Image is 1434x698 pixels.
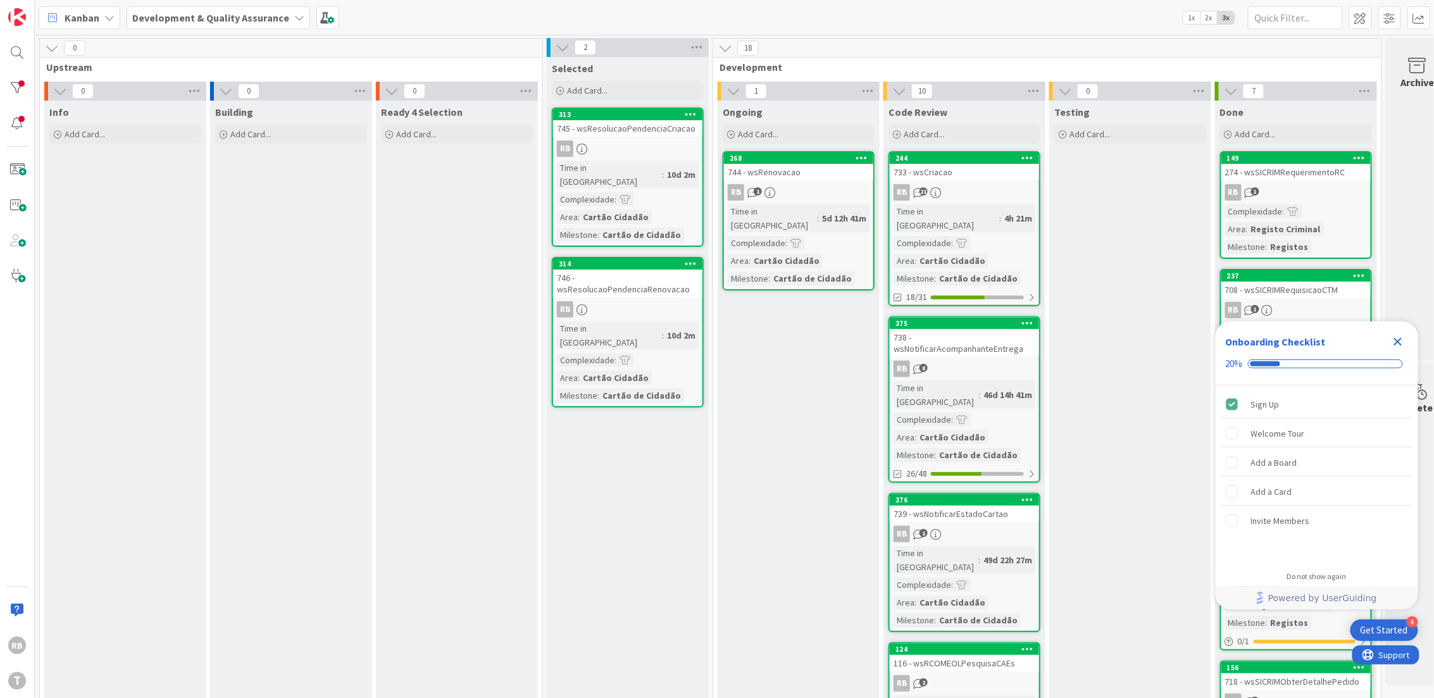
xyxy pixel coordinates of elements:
div: Cartão Cidadão [580,371,652,385]
div: RB [553,301,702,318]
div: 156718 - wsSICRIMObterDetalhePedido [1221,662,1371,690]
div: 124116 - wsRCOMEOLPesquisaCAEs [890,644,1039,671]
span: Kanban [65,10,99,25]
div: Time in [GEOGRAPHIC_DATA] [557,161,662,189]
div: 156 [1221,662,1371,673]
span: : [1266,240,1268,254]
a: 314746 - wsResolucaoPendenciaRenovacaoRBTime in [GEOGRAPHIC_DATA]:10d 2mComplexidade:Area:Cartão ... [552,257,704,408]
div: Close Checklist [1388,332,1408,352]
div: Cartão Cidadão [916,595,988,609]
div: Milestone [894,613,934,627]
div: 237 [1221,270,1371,282]
div: 313 [559,110,702,119]
div: 268744 - wsRenovacao [724,153,873,180]
span: : [817,211,819,225]
span: : [934,271,936,285]
span: 2 [920,678,928,687]
a: 375738 - wsNotificarAcompanhanteEntregaRBTime in [GEOGRAPHIC_DATA]:46d 14h 41mComplexidade:Area:C... [888,316,1040,483]
span: Add Card... [1069,128,1110,140]
div: 746 - wsResolucaoPendenciaRenovacao [553,270,702,297]
div: Sign Up [1251,397,1280,412]
div: Milestone [1225,616,1266,630]
div: 274 - wsSICRIMRequerimentoRC [1221,164,1371,180]
div: 4 [1407,616,1418,628]
a: 376739 - wsNotificarEstadoCartaoRBTime in [GEOGRAPHIC_DATA]:49d 22h 27mComplexidade:Area:Cartão C... [888,493,1040,632]
div: 244 [895,154,1039,163]
span: 1 [1251,187,1259,196]
div: Checklist items [1216,385,1418,563]
a: 237708 - wsSICRIMRequisicaoCTMRBComplexidade:Area:Registo CriminalMilestone:Registos [1220,269,1372,377]
span: Ongoing [723,106,763,118]
div: Welcome Tour [1251,426,1305,441]
span: : [978,388,980,402]
div: RB [890,184,1039,201]
div: RB [1221,302,1371,318]
span: : [914,254,916,268]
div: 116 - wsRCOMEOLPesquisaCAEs [890,655,1039,671]
div: Cartão Cidadão [916,430,988,444]
span: 21 [920,187,928,196]
span: : [614,353,616,367]
span: : [951,578,953,592]
div: 0/1 [1221,633,1371,649]
div: RB [557,140,573,157]
span: Testing [1054,106,1090,118]
div: 268 [730,154,873,163]
div: Complexidade [894,413,951,427]
div: RB [553,140,702,157]
div: RB [890,526,1039,542]
span: : [999,211,1001,225]
div: Add a Board [1251,455,1297,470]
div: Sign Up is complete. [1221,390,1413,418]
span: Add Card... [230,128,271,140]
div: 237 [1227,271,1371,280]
div: 4h 21m [1001,211,1035,225]
div: Cartão Cidadão [751,254,823,268]
div: 268 [724,153,873,164]
div: Milestone [894,448,934,462]
div: 313745 - wsResolucaoPendenciaCriacao [553,109,702,137]
div: 314 [559,259,702,268]
div: 5d 12h 41m [819,211,870,225]
div: Cartão de Cidadão [599,389,684,402]
div: 314 [553,258,702,270]
div: Cartão de Cidadão [936,448,1021,462]
div: Onboarding Checklist [1226,334,1326,349]
div: RB [1225,184,1242,201]
div: Add a Board is incomplete. [1221,449,1413,477]
span: Add Card... [738,128,778,140]
span: Selected [552,62,593,75]
div: 20% [1226,358,1243,370]
span: 0 / 1 [1238,635,1250,648]
div: 745 - wsResolucaoPendenciaCriacao [553,120,702,137]
div: RB [1225,302,1242,318]
div: Complexidade [557,192,614,206]
a: 244733 - wsCriacaoRBTime in [GEOGRAPHIC_DATA]:4h 21mComplexidade:Area:Cartão CidadãoMilestone:Car... [888,151,1040,306]
span: 2x [1200,11,1218,24]
span: Support [27,2,58,17]
span: Add Card... [567,85,608,96]
a: 313745 - wsResolucaoPendenciaCriacaoRBTime in [GEOGRAPHIC_DATA]:10d 2mComplexidade:Area:Cartão Ci... [552,108,704,247]
div: Area [728,254,749,268]
div: Area [557,210,578,224]
span: 3x [1218,11,1235,24]
div: 10d 2m [664,168,699,182]
span: 1x [1183,11,1200,24]
div: 739 - wsNotificarEstadoCartao [890,506,1039,522]
span: Ready 4 Selection [381,106,463,118]
div: RB [890,675,1039,692]
span: : [578,210,580,224]
span: 10 [911,84,933,99]
span: Done [1220,106,1244,118]
div: Registo Criminal [1248,222,1324,236]
div: 376 [890,494,1039,506]
div: Complexidade [894,236,951,250]
b: Development & Quality Assurance [132,11,289,24]
div: Area [557,371,578,385]
span: 7 [1243,84,1264,99]
div: Time in [GEOGRAPHIC_DATA] [894,546,978,574]
div: 708 - wsSICRIMRequisicaoCTM [1221,282,1371,298]
span: Development [720,61,1366,73]
span: : [934,613,936,627]
div: 375 [890,318,1039,329]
